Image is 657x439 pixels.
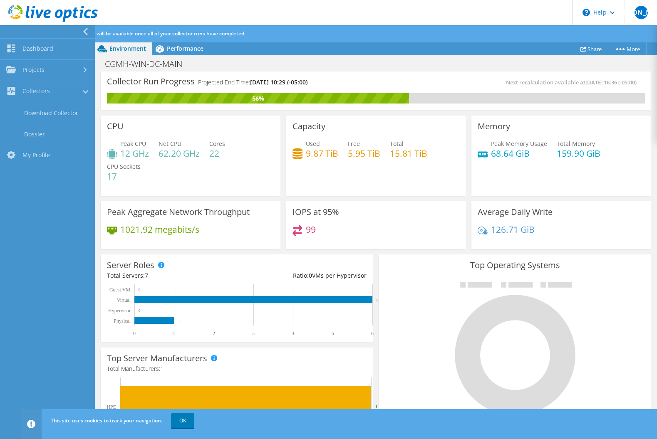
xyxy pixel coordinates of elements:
[491,149,547,158] h4: 68.64 GiB
[117,297,131,303] text: Virtual
[171,413,194,428] a: OK
[293,122,325,131] h3: Capacity
[107,271,237,280] div: Total Servers:
[133,330,136,336] text: 0
[348,140,360,148] span: Free
[506,79,641,86] span: Next recalculation available at
[332,330,334,336] text: 5
[139,308,141,313] text: 0
[159,149,200,158] h4: 62.20 GHz
[107,404,116,410] text: HPE
[139,288,141,292] text: 0
[608,42,647,55] a: More
[213,330,215,336] text: 2
[585,79,637,86] span: [DATE] 16:36 (-05:00)
[574,42,608,55] a: Share
[209,149,225,158] h4: 22
[107,261,154,270] h3: Server Roles
[583,9,590,16] svg: \n
[237,271,367,280] div: Ratio: VMs per Hypervisor
[635,6,648,19] span: [PERSON_NAME]
[173,330,175,336] text: 1
[557,140,595,148] span: Total Memory
[292,330,294,336] text: 4
[309,271,312,279] span: 0
[478,207,553,217] h3: Average Daily Write
[375,404,378,409] text: 1
[371,330,374,336] text: 6
[145,271,148,279] span: 7
[108,308,131,313] text: Hypervisor
[385,261,645,270] h3: Top Operating Systems
[107,94,409,103] div: 56%
[557,149,600,158] h4: 159.90 GiB
[209,140,225,148] span: Cores
[178,319,180,323] text: 1
[51,30,245,37] span: Additional analysis will be available once all of your collector runs have completed.
[107,207,250,217] h3: Peak Aggregate Network Throughput
[107,354,207,363] h3: Top Server Manufacturers
[252,330,255,336] text: 3
[51,417,162,424] span: This site uses cookies to track your navigation.
[114,318,131,324] text: Physical
[109,287,130,293] text: Guest VM
[306,149,338,158] h4: 9.87 TiB
[107,364,367,373] h4: Total Manufacturers:
[250,78,307,86] span: [DATE] 10:29 (-05:00)
[390,149,427,158] h4: 15.81 TiB
[101,59,195,69] h1: CGMH-WIN-DC-MAIN
[306,140,320,148] span: Used
[491,225,535,234] h4: 126.71 GiB
[120,140,146,148] span: Peak CPU
[107,122,124,131] h3: CPU
[198,78,307,87] h4: Projected End Time:
[293,207,339,217] h3: IOPS at 95%
[478,122,510,131] h3: Memory
[167,44,203,52] span: Performance
[109,44,146,52] span: Environment
[348,149,380,158] h4: 5.95 TiB
[160,365,164,372] span: 1
[491,140,547,148] span: Peak Memory Usage
[159,140,181,148] span: Net CPU
[107,172,141,181] h4: 17
[390,140,404,148] span: Total
[120,225,199,234] h4: 1021.92 megabits/s
[107,163,141,170] span: CPU Sockets
[306,225,316,234] h4: 99
[120,149,149,158] h4: 12 GHz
